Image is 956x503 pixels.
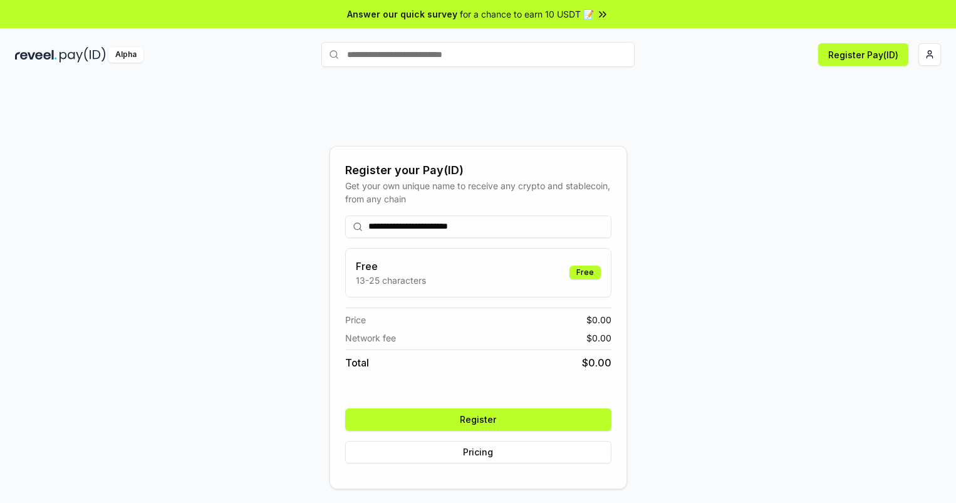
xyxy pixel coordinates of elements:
[582,355,611,370] span: $ 0.00
[586,331,611,345] span: $ 0.00
[356,259,426,274] h3: Free
[345,355,369,370] span: Total
[818,43,908,66] button: Register Pay(ID)
[586,313,611,326] span: $ 0.00
[569,266,601,279] div: Free
[356,274,426,287] p: 13-25 characters
[15,47,57,63] img: reveel_dark
[460,8,594,21] span: for a chance to earn 10 USDT 📝
[345,179,611,205] div: Get your own unique name to receive any crypto and stablecoin, from any chain
[345,408,611,431] button: Register
[345,331,396,345] span: Network fee
[345,162,611,179] div: Register your Pay(ID)
[345,313,366,326] span: Price
[60,47,106,63] img: pay_id
[347,8,457,21] span: Answer our quick survey
[345,441,611,464] button: Pricing
[108,47,143,63] div: Alpha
